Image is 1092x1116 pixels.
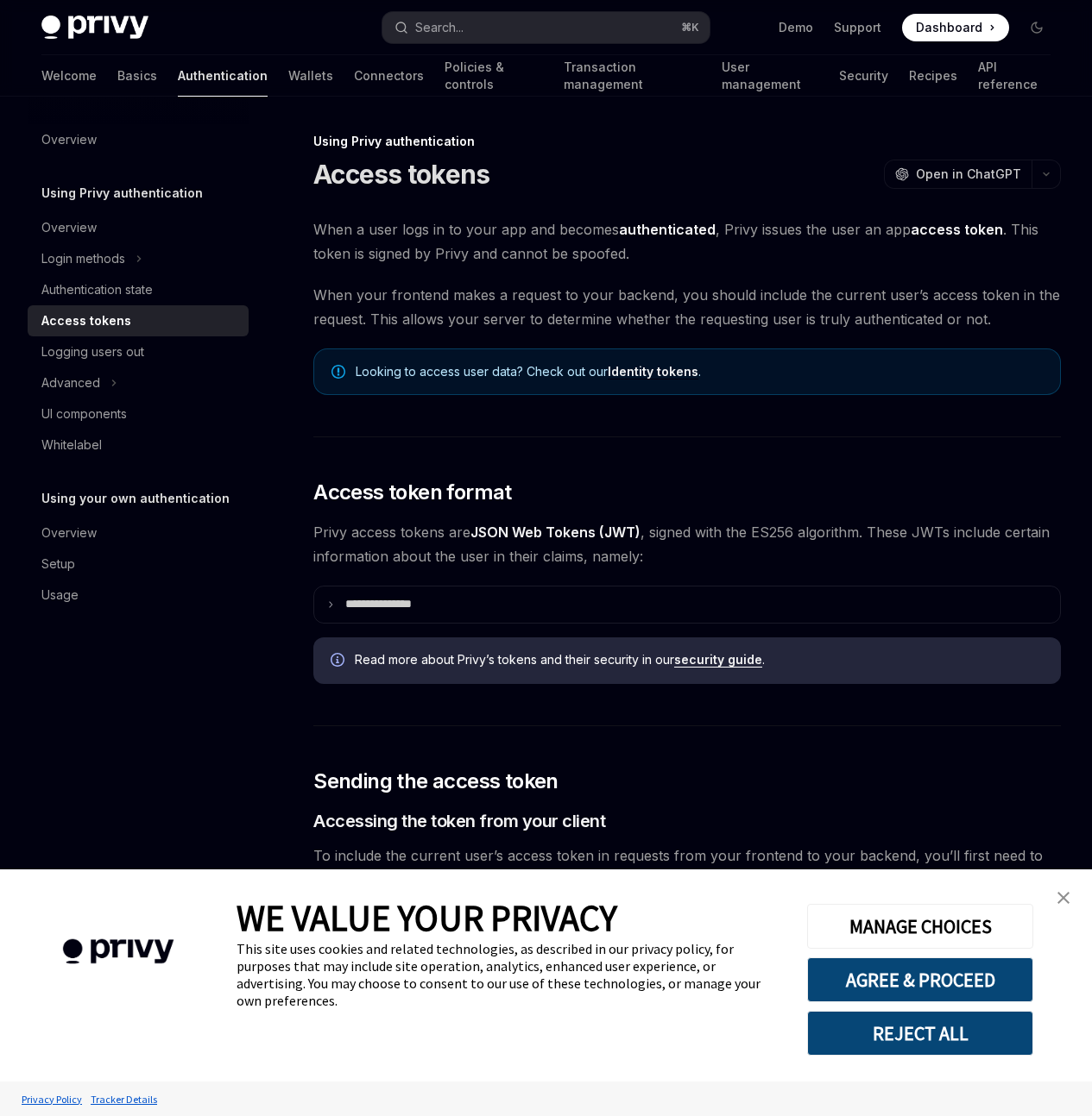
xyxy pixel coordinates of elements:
[41,55,97,97] a: Welcome
[839,55,888,97] a: Security
[313,809,605,833] span: Accessing the token from your client
[41,373,100,393] div: Advanced
[313,843,1061,892] span: To include the current user’s access token in requests from your frontend to your backend, you’ll...
[41,310,131,331] div: Access tokens
[1057,892,1070,904] img: close banner
[28,517,249,549] a: Overview
[313,133,1061,150] div: Using Privy authentication
[17,1084,86,1114] a: Privacy Policy
[902,14,1009,41] a: Dashboard
[117,55,157,97] a: Basics
[722,55,819,97] a: User management
[41,16,148,40] img: dark logo
[28,274,249,305] a: Authentication state
[978,55,1051,97] a: API reference
[564,55,700,97] a: Transaction management
[354,55,424,97] a: Connectors
[382,12,710,43] button: Search...⌘K
[28,305,249,336] a: Access tokens
[884,160,1032,189] button: Open in ChatGPT
[313,520,1061,568] span: Privy access tokens are , signed with the ES256 algorithm. These JWTs include certain information...
[313,217,1061,266] span: When a user logs in to your app and becomes , Privy issues the user an app . This token is signed...
[86,1084,161,1114] a: Tracker Details
[331,653,348,670] svg: Info
[28,429,249,461] a: Whitelabel
[28,549,249,580] a: Setup
[681,21,699,34] span: ⌘ K
[41,435,102,455] div: Whitelabel
[415,17,464,38] div: Search...
[28,398,249,429] a: UI components
[41,342,144,362] div: Logging users out
[178,55,268,97] a: Authentication
[916,19,982,36] span: Dashboard
[445,55,543,97] a: Policies & controls
[28,336,249,367] a: Logging users out
[41,129,97,150] div: Overview
[313,479,512,506] span: Access token format
[916,166,1021,183] span: Open in ChatGPT
[355,651,1044,668] span: Read more about Privy’s tokens and their security in our .
[1023,14,1051,41] button: Toggle dark mode
[313,768,559,795] span: Sending the access token
[331,365,345,379] svg: Note
[909,55,957,97] a: Recipes
[41,217,97,238] div: Overview
[41,404,127,424] div: UI components
[834,19,881,36] a: Support
[674,652,762,668] a: security guide
[237,895,617,940] span: WE VALUE YOUR PRIVACY
[911,221,1003,238] strong: access token
[619,221,716,238] strong: authenticated
[28,580,249,611] a: Usage
[26,914,211,989] img: company logo
[608,364,698,379] a: Identity tokens
[28,212,249,243] a: Overview
[779,19,813,36] a: Demo
[356,363,1043,380] span: Looking to access user data? Check out our .
[41,248,125,269] div: Login methods
[237,940,781,1009] div: This site uses cookies and related technologies, as described in our privacy policy, for purposes...
[41,585,79,605] div: Usage
[313,159,489,190] h1: Access tokens
[41,279,153,300] div: Authentication state
[470,524,641,542] a: JSON Web Tokens (JWT)
[807,1011,1033,1056] button: REJECT ALL
[1046,881,1081,915] a: close banner
[807,904,1033,949] button: MANAGE CHOICES
[41,523,97,543] div: Overview
[41,554,75,574] div: Setup
[313,283,1061,331] span: When your frontend makes a request to your backend, you should include the current user’s access ...
[807,957,1033,1002] button: AGREE & PROCEED
[41,183,203,204] h5: Using Privy authentication
[288,55,333,97] a: Wallets
[41,488,230,509] h5: Using your own authentication
[28,124,249,155] a: Overview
